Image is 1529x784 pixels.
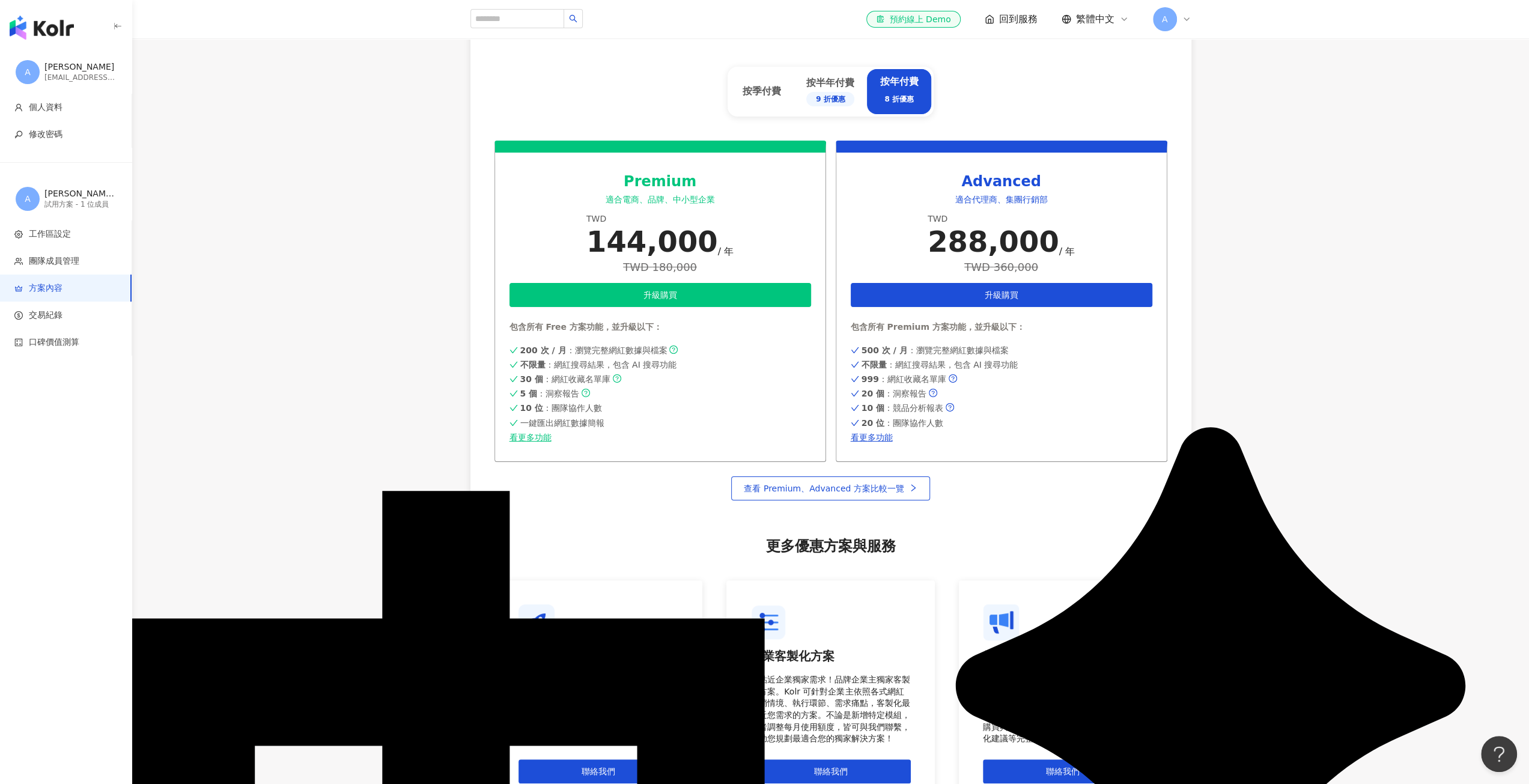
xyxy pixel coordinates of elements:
[743,85,781,98] div: 按季付費
[1076,13,1114,26] span: 繁體中文
[999,13,1038,26] span: 回到服務
[1162,13,1168,26] span: A
[880,91,919,108] div: 8 折優惠
[806,76,854,106] div: 按半年付費
[569,14,577,23] span: search
[880,75,919,108] div: 按年付費
[806,92,854,106] div: 9 折優惠
[25,192,31,205] span: A
[14,311,23,320] span: dollar
[29,255,79,267] span: 團隊成員管理
[44,61,117,73] div: [PERSON_NAME]
[29,228,71,240] span: 工作區設定
[14,130,23,139] span: key
[509,172,811,192] div: Premium
[851,172,1152,192] div: Advanced
[29,129,62,141] span: 修改密碼
[25,65,31,79] span: A
[44,199,117,210] div: 試用方案 - 1 位成員
[29,336,79,348] span: 口碑價值測算
[876,13,950,25] div: 預約線上 Demo
[606,195,715,204] span: 適合電商、品牌、中小型企業
[44,73,117,83] div: [EMAIL_ADDRESS][DOMAIN_NAME]
[586,261,734,273] div: TWD 180,000
[29,309,62,321] span: 交易紀錄
[955,195,1048,204] span: 適合代理商、集團行銷部
[985,13,1038,26] a: 回到服務
[586,225,718,258] div: 144,000
[14,103,23,112] span: user
[1481,736,1517,772] iframe: Help Scout Beacon - Open
[29,102,62,114] span: 個人資料
[44,188,117,200] div: [PERSON_NAME] 的工作區
[10,16,74,40] img: logo
[1059,245,1075,258] div: / 年
[586,213,734,225] div: TWD
[14,338,23,347] span: calculator
[718,245,734,258] div: / 年
[928,261,1075,273] div: TWD 360,000
[928,225,1059,258] div: 288,000
[866,11,960,28] a: 預約線上 Demo
[29,282,62,294] span: 方案內容
[928,213,1075,225] div: TWD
